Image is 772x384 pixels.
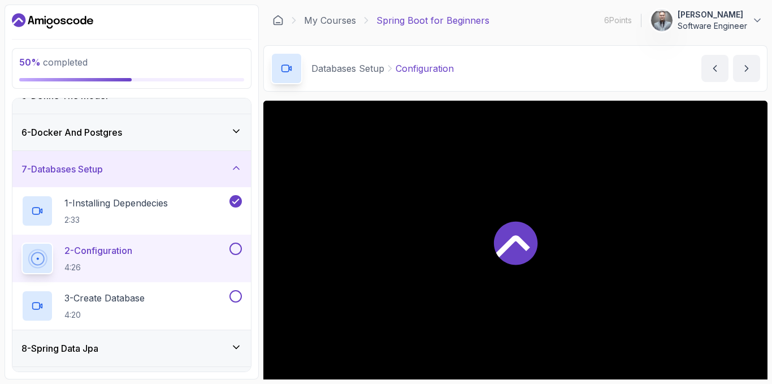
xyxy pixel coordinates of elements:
[64,196,168,210] p: 1 - Installing Dependecies
[651,10,673,31] img: user profile image
[64,291,145,305] p: 3 - Create Database
[64,309,145,321] p: 4:20
[311,62,384,75] p: Databases Setup
[396,62,454,75] p: Configuration
[12,330,251,366] button: 8-Spring Data Jpa
[678,20,747,32] p: Software Engineer
[376,14,489,27] p: Spring Boot for Beginners
[272,15,284,26] a: Dashboard
[304,14,356,27] a: My Courses
[733,55,760,82] button: next content
[12,12,93,30] a: Dashboard
[21,243,242,274] button: 2-Configuration4:26
[12,114,251,150] button: 6-Docker And Postgres
[19,57,88,68] span: completed
[701,55,728,82] button: previous content
[21,342,98,355] h3: 8 - Spring Data Jpa
[64,262,132,273] p: 4:26
[604,15,632,26] p: 6 Points
[21,162,103,176] h3: 7 - Databases Setup
[64,214,168,226] p: 2:33
[678,9,747,20] p: [PERSON_NAME]
[12,151,251,187] button: 7-Databases Setup
[650,9,763,32] button: user profile image[PERSON_NAME]Software Engineer
[19,57,41,68] span: 50 %
[21,195,242,227] button: 1-Installing Dependecies2:33
[21,290,242,322] button: 3-Create Database4:20
[21,126,122,139] h3: 6 - Docker And Postgres
[64,244,132,257] p: 2 - Configuration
